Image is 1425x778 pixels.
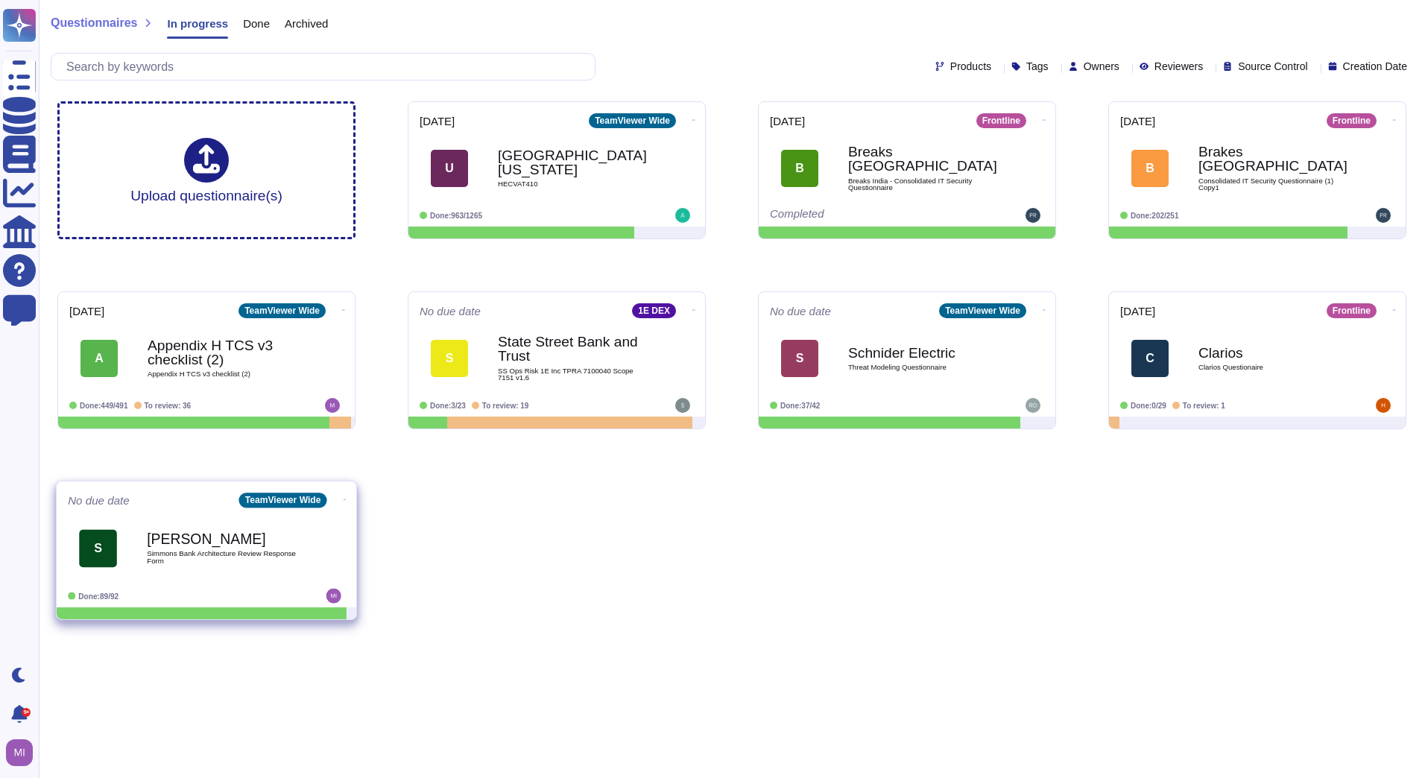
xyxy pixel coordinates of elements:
img: user [675,208,690,223]
div: A [80,340,118,377]
span: Done: 202/251 [1131,212,1179,220]
div: B [781,150,818,187]
button: user [3,736,43,769]
div: Completed [770,208,952,223]
span: Done: 89/92 [78,592,119,600]
div: 9+ [22,708,31,717]
span: [DATE] [1120,116,1155,127]
span: [DATE] [420,116,455,127]
span: Questionnaires [51,17,137,29]
b: [PERSON_NAME] [147,532,297,546]
div: B [1131,150,1169,187]
b: State Street Bank and Trust [498,335,647,363]
span: Done: 449/491 [80,402,128,410]
span: To review: 36 [145,402,192,410]
span: Appendix H TCS v3 checklist (2) [148,370,297,378]
img: user [1376,398,1391,413]
span: Done: 0/29 [1131,402,1166,410]
div: S [781,340,818,377]
div: Frontline [1327,113,1377,128]
img: user [6,739,33,766]
span: Reviewers [1154,61,1203,72]
span: Archived [285,18,328,29]
b: Breaks [GEOGRAPHIC_DATA] [848,145,997,173]
img: user [1026,208,1040,223]
div: TeamViewer Wide [939,303,1026,318]
b: Brakes [GEOGRAPHIC_DATA] [1198,145,1347,173]
span: No due date [420,306,481,317]
img: user [1376,208,1391,223]
span: HECVAT410 [498,180,647,188]
div: Frontline [976,113,1026,128]
span: Clarios Questionaire [1198,364,1347,371]
span: Done [243,18,270,29]
span: Consolidated IT Security Questionnaire (1) Copy1 [1198,177,1347,192]
div: 1E DEX [632,303,676,318]
b: Schnider Electric [848,346,997,360]
span: No due date [68,495,130,506]
span: Threat Modeling Questionnaire [848,364,997,371]
span: Creation Date [1343,61,1407,72]
div: Frontline [1327,303,1377,318]
b: [GEOGRAPHIC_DATA][US_STATE] [498,148,647,177]
div: TeamViewer Wide [589,113,676,128]
img: user [1026,398,1040,413]
span: Source Control [1238,61,1307,72]
div: S [431,340,468,377]
span: In progress [167,18,228,29]
span: Tags [1026,61,1049,72]
input: Search by keywords [59,54,595,80]
img: user [325,398,340,413]
div: U [431,150,468,187]
span: SS Ops Risk 1E Inc TPRA 7100040 Scope 7151 v1.6 [498,367,647,382]
img: user [326,589,341,604]
div: S [79,529,117,567]
div: Upload questionnaire(s) [130,138,282,203]
span: [DATE] [1120,306,1155,317]
span: [DATE] [770,116,805,127]
span: Owners [1084,61,1119,72]
div: TeamViewer Wide [238,303,326,318]
span: Done: 3/23 [430,402,466,410]
img: user [675,398,690,413]
span: Products [950,61,991,72]
span: [DATE] [69,306,104,317]
span: Simmons Bank Architecture Review Response Form [147,550,297,564]
span: To review: 19 [482,402,529,410]
span: To review: 1 [1183,402,1225,410]
span: Done: 37/42 [780,402,820,410]
span: Breaks India - Consolidated IT Security Questionnaire [848,177,997,192]
b: Clarios [1198,346,1347,360]
b: Appendix H TCS v3 checklist (2) [148,338,297,367]
div: C [1131,340,1169,377]
span: Done: 963/1265 [430,212,482,220]
div: TeamViewer Wide [239,493,327,507]
span: No due date [770,306,831,317]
